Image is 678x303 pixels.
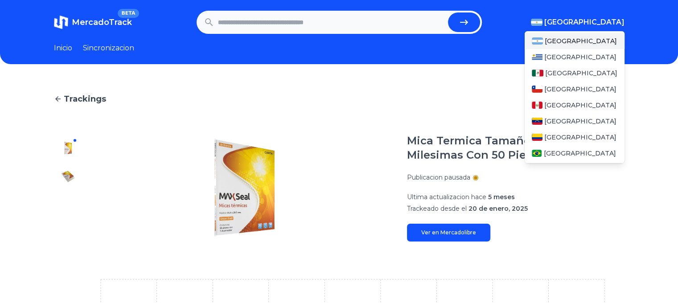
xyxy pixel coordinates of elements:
span: [GEOGRAPHIC_DATA] [544,53,616,61]
a: Mexico[GEOGRAPHIC_DATA] [525,65,625,81]
span: Trackeado desde el [407,205,467,213]
span: [GEOGRAPHIC_DATA] [544,101,616,110]
img: Argentina [532,37,543,45]
span: 20 de enero, 2025 [468,205,528,213]
a: Chile[GEOGRAPHIC_DATA] [525,81,625,97]
img: Argentina [531,19,542,26]
img: Venezuela [532,118,542,125]
span: 5 meses [488,193,515,201]
span: [GEOGRAPHIC_DATA] [544,85,616,94]
span: [GEOGRAPHIC_DATA] [544,133,616,142]
a: Trackings [54,93,625,105]
p: Publicacion pausada [407,173,470,182]
span: [GEOGRAPHIC_DATA] [545,69,617,78]
img: Mica Termica Tamaño Carta 5 Milesimas Con 50 Piezas Max Seal [61,169,75,184]
span: [GEOGRAPHIC_DATA] [544,17,625,28]
a: Sincronizacion [83,43,134,53]
span: [GEOGRAPHIC_DATA] [543,149,616,158]
a: Inicio [54,43,72,53]
span: BETA [118,9,139,18]
a: Brasil[GEOGRAPHIC_DATA] [525,145,625,161]
a: Argentina[GEOGRAPHIC_DATA] [525,33,625,49]
img: Brasil [532,150,542,157]
a: Ver en Mercadolibre [407,224,490,242]
img: Peru [532,102,542,109]
span: MercadoTrack [72,17,132,27]
img: Uruguay [532,53,542,61]
a: Colombia[GEOGRAPHIC_DATA] [525,129,625,145]
a: Venezuela[GEOGRAPHIC_DATA] [525,113,625,129]
img: Colombia [532,134,542,141]
button: [GEOGRAPHIC_DATA] [531,17,625,28]
a: Peru[GEOGRAPHIC_DATA] [525,97,625,113]
h1: Mica Termica Tamaño Carta 5 Milesimas Con 50 Piezas Max Seal [407,134,625,162]
img: Chile [532,86,542,93]
img: Mica Termica Tamaño Carta 5 Milesimas Con 50 Piezas Max Seal [61,141,75,155]
img: Mexico [532,70,543,77]
span: [GEOGRAPHIC_DATA] [545,37,617,45]
img: MercadoTrack [54,15,68,29]
span: Trackings [64,93,106,105]
a: MercadoTrackBETA [54,15,132,29]
span: [GEOGRAPHIC_DATA] [544,117,616,126]
a: Uruguay[GEOGRAPHIC_DATA] [525,49,625,65]
img: Mica Termica Tamaño Carta 5 Milesimas Con 50 Piezas Max Seal [100,134,389,242]
span: Ultima actualizacion hace [407,193,486,201]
